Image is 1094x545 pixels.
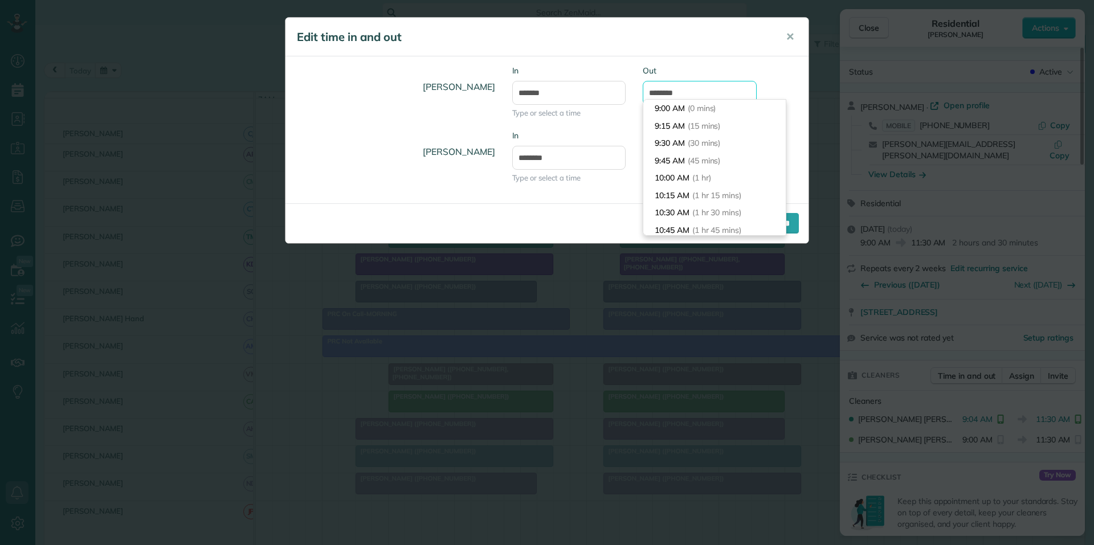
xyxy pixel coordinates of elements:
[643,152,786,170] li: 9:45 AM
[512,130,626,141] label: In
[692,225,741,235] span: (1 hr 45 mins)
[688,121,721,131] span: (15 mins)
[643,222,786,239] li: 10:45 AM
[688,103,716,113] span: (0 mins)
[294,136,495,168] h4: [PERSON_NAME]
[643,169,786,187] li: 10:00 AM
[512,108,626,118] span: Type or select a time
[512,65,626,76] label: In
[643,204,786,222] li: 10:30 AM
[643,100,786,117] li: 9:00 AM
[643,134,786,152] li: 9:30 AM
[643,65,757,76] label: Out
[692,190,741,200] span: (1 hr 15 mins)
[786,30,794,43] span: ✕
[297,29,770,45] h5: Edit time in and out
[512,173,626,183] span: Type or select a time
[688,138,721,148] span: (30 mins)
[294,71,495,103] h4: [PERSON_NAME]
[692,173,711,183] span: (1 hr)
[643,117,786,135] li: 9:15 AM
[643,187,786,204] li: 10:15 AM
[692,207,741,218] span: (1 hr 30 mins)
[688,155,721,166] span: (45 mins)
